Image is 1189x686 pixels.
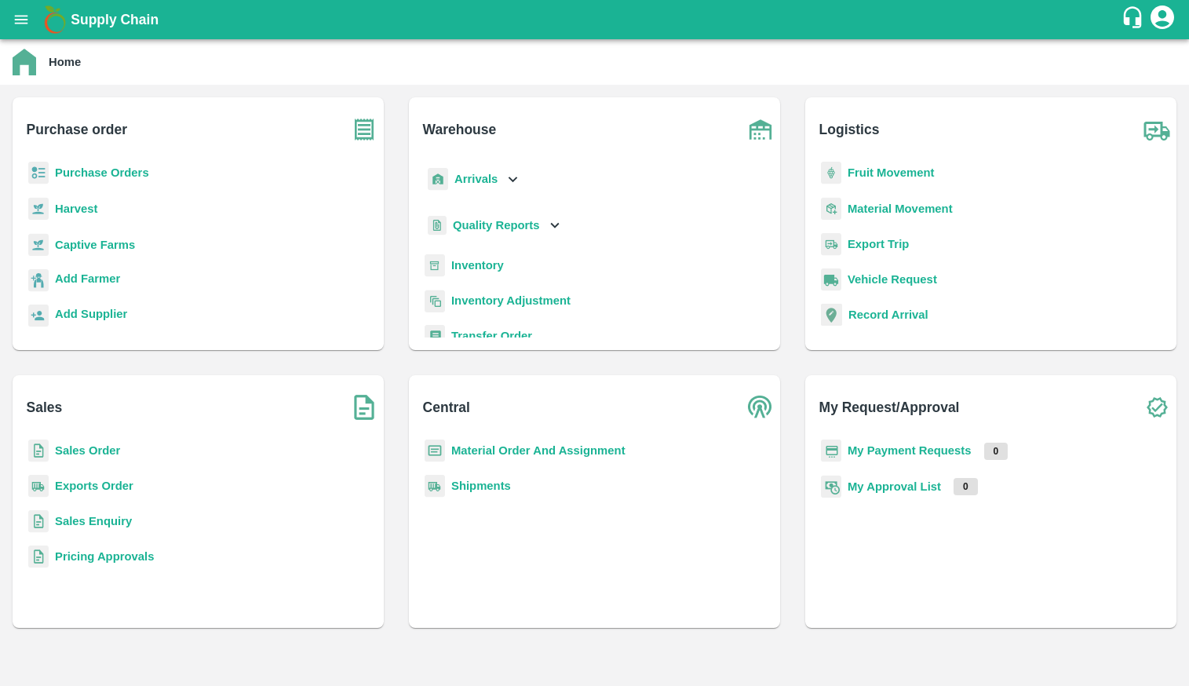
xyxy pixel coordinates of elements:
[454,173,498,185] b: Arrivals
[741,110,780,149] img: warehouse
[1148,3,1176,36] div: account of current user
[848,308,928,321] a: Record Arrival
[423,119,497,140] b: Warehouse
[848,273,937,286] a: Vehicle Request
[954,478,978,495] p: 0
[71,9,1121,31] a: Supply Chain
[345,388,384,427] img: soSales
[1121,5,1148,34] div: customer-support
[1137,388,1176,427] img: check
[55,480,133,492] a: Exports Order
[55,270,120,291] a: Add Farmer
[3,2,39,38] button: open drawer
[28,510,49,533] img: sales
[425,254,445,277] img: whInventory
[819,396,960,418] b: My Request/Approval
[28,197,49,221] img: harvest
[55,166,149,179] a: Purchase Orders
[984,443,1008,460] p: 0
[848,480,941,493] a: My Approval List
[49,56,81,68] b: Home
[423,396,470,418] b: Central
[39,4,71,35] img: logo
[28,162,49,184] img: reciept
[848,444,972,457] a: My Payment Requests
[425,440,445,462] img: centralMaterial
[821,475,841,498] img: approval
[28,233,49,257] img: harvest
[28,305,49,327] img: supplier
[821,162,841,184] img: fruit
[27,119,127,140] b: Purchase order
[451,480,511,492] a: Shipments
[55,239,135,251] a: Captive Farms
[741,388,780,427] img: central
[55,444,120,457] a: Sales Order
[55,272,120,285] b: Add Farmer
[55,515,132,527] a: Sales Enquiry
[28,269,49,292] img: farmer
[451,444,626,457] a: Material Order And Assignment
[425,325,445,348] img: whTransfer
[821,440,841,462] img: payment
[451,294,571,307] a: Inventory Adjustment
[55,550,154,563] a: Pricing Approvals
[425,475,445,498] img: shipments
[451,330,532,342] a: Transfer Order
[13,49,36,75] img: home
[425,290,445,312] img: inventory
[55,305,127,327] a: Add Supplier
[425,162,522,197] div: Arrivals
[55,203,97,215] a: Harvest
[821,197,841,221] img: material
[1137,110,1176,149] img: truck
[821,233,841,256] img: delivery
[848,166,935,179] a: Fruit Movement
[345,110,384,149] img: purchase
[428,216,447,235] img: qualityReport
[428,168,448,191] img: whArrival
[819,119,880,140] b: Logistics
[71,12,159,27] b: Supply Chain
[28,546,49,568] img: sales
[821,304,842,326] img: recordArrival
[451,259,504,272] a: Inventory
[848,238,909,250] a: Export Trip
[821,268,841,291] img: vehicle
[28,475,49,498] img: shipments
[55,308,127,320] b: Add Supplier
[28,440,49,462] img: sales
[453,219,540,232] b: Quality Reports
[425,210,563,242] div: Quality Reports
[848,203,953,215] a: Material Movement
[27,396,63,418] b: Sales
